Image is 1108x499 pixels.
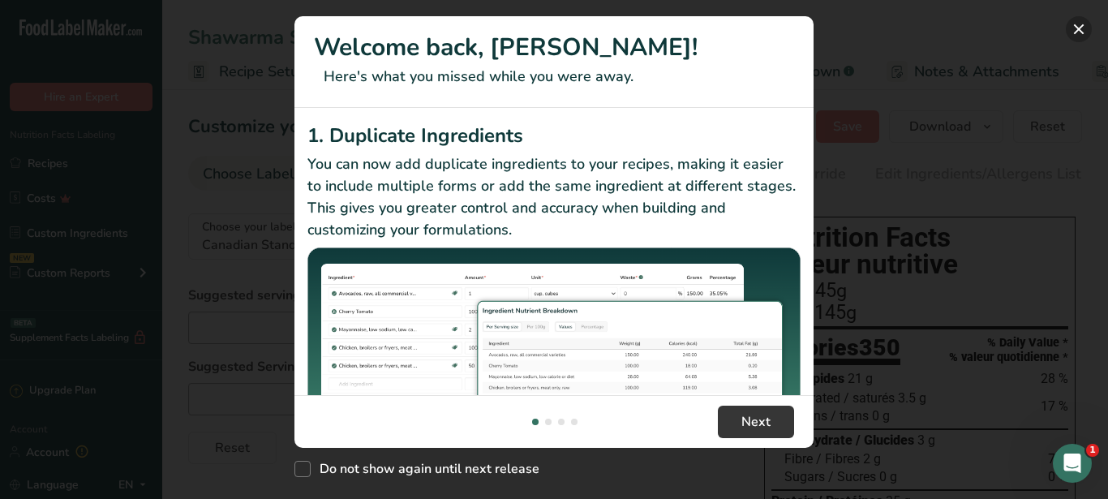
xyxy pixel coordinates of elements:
span: 1 [1086,444,1099,457]
button: Next [718,406,794,438]
img: Duplicate Ingredients [307,247,801,432]
p: Here's what you missed while you were away. [314,66,794,88]
h2: 1. Duplicate Ingredients [307,121,801,150]
span: Do not show again until next release [311,461,539,477]
h1: Welcome back, [PERSON_NAME]! [314,29,794,66]
p: You can now add duplicate ingredients to your recipes, making it easier to include multiple forms... [307,153,801,241]
iframe: Intercom live chat [1053,444,1092,483]
span: Next [741,412,771,432]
